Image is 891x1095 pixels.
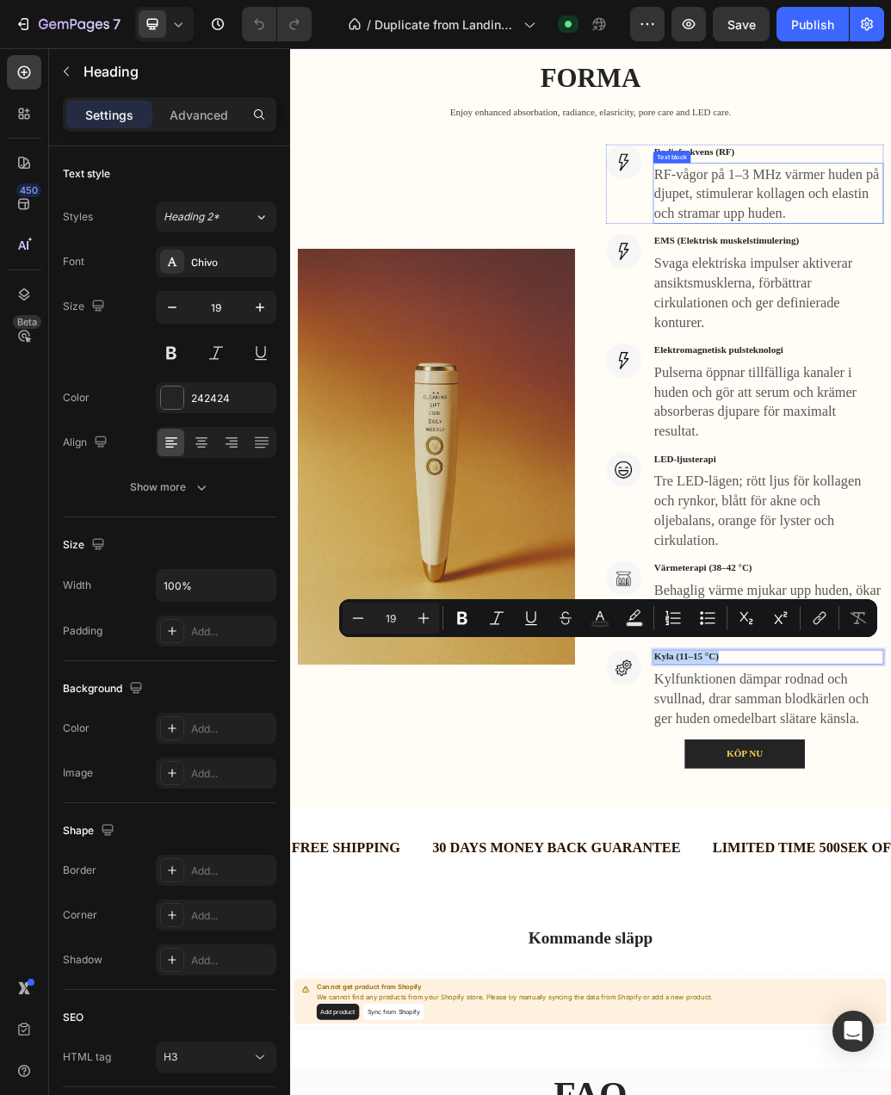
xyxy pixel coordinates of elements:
[16,183,41,197] div: 450
[84,61,269,82] p: Heading
[170,106,228,124] p: Advanced
[63,390,90,405] div: Color
[63,863,96,878] div: Border
[85,106,133,124] p: Settings
[63,907,97,923] div: Corner
[63,534,108,557] div: Size
[164,209,220,225] span: Heading 2*
[63,623,102,639] div: Padding
[63,295,108,319] div: Size
[791,15,834,34] div: Publish
[191,721,272,737] div: Add...
[113,14,121,34] p: 7
[157,570,275,601] input: Auto
[191,953,272,968] div: Add...
[63,209,93,225] div: Styles
[290,48,891,1095] iframe: Design area
[242,7,312,41] div: Undo/Redo
[191,766,272,782] div: Add...
[63,431,111,455] div: Align
[63,952,102,968] div: Shadow
[191,863,272,879] div: Add...
[63,765,93,781] div: Image
[727,17,756,32] span: Save
[63,254,84,269] div: Font
[777,7,849,41] button: Publish
[63,677,146,701] div: Background
[339,599,877,637] div: Editor contextual toolbar
[191,624,272,640] div: Add...
[63,1049,111,1065] div: HTML tag
[63,1010,84,1025] div: SEO
[13,315,41,329] div: Beta
[374,15,517,34] span: Duplicate from Landing Page - [DATE] 15:18:09
[191,255,272,270] div: Chivo
[63,721,90,736] div: Color
[367,15,371,34] span: /
[63,578,91,593] div: Width
[832,1011,874,1052] div: Open Intercom Messenger
[63,166,110,182] div: Text style
[191,908,272,924] div: Add...
[156,1042,276,1073] button: H3
[63,820,118,843] div: Shape
[713,7,770,41] button: Save
[164,1050,177,1063] span: H3
[7,7,128,41] button: 7
[156,201,276,232] button: Heading 2*
[628,179,685,195] div: Text block
[63,472,276,503] button: Show more
[130,479,210,496] div: Show more
[191,391,272,406] div: 242424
